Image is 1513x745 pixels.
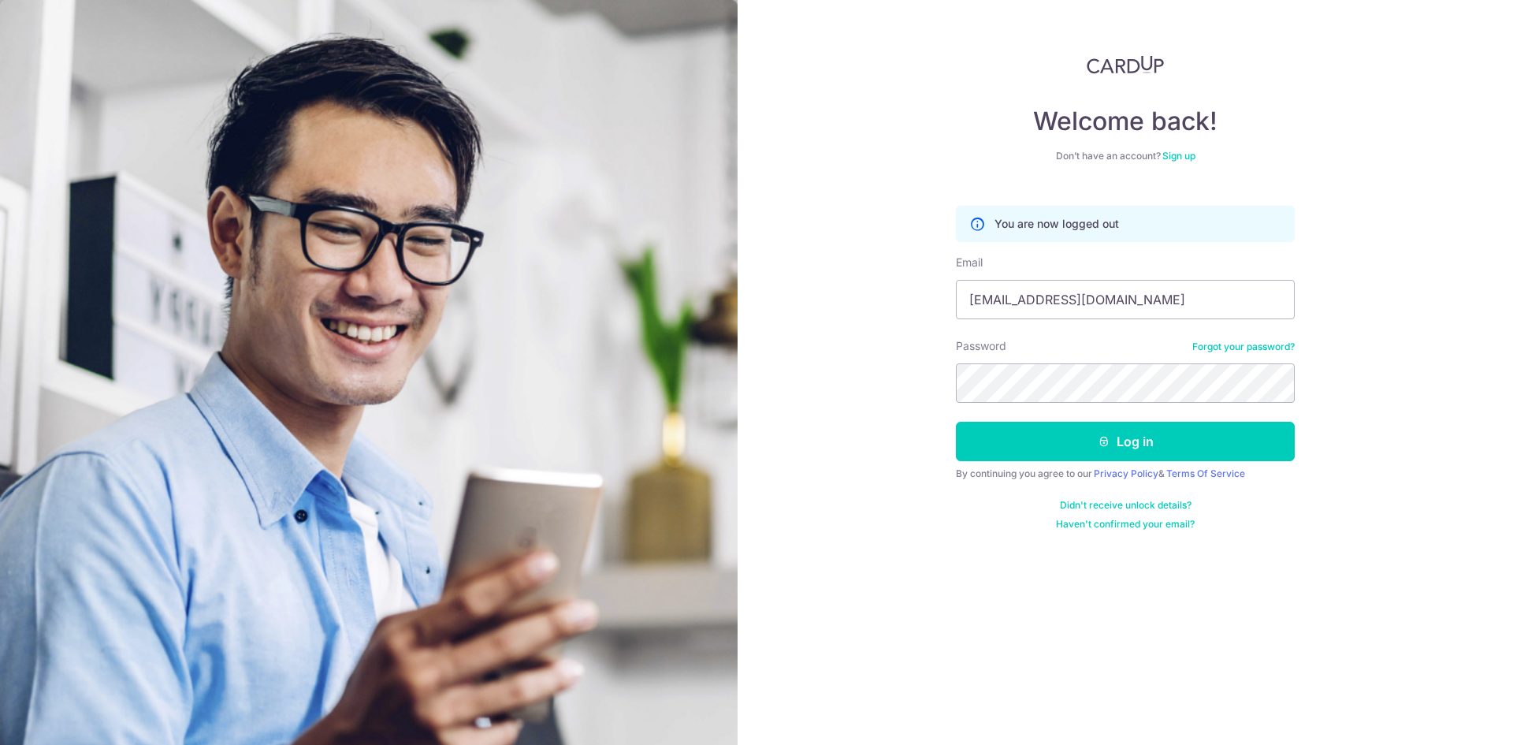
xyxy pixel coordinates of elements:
div: By continuing you agree to our & [956,467,1295,480]
a: Sign up [1162,150,1195,162]
img: CardUp Logo [1087,55,1164,74]
input: Enter your Email [956,280,1295,319]
div: Don’t have an account? [956,150,1295,162]
label: Password [956,338,1006,354]
label: Email [956,255,983,270]
p: You are now logged out [994,216,1119,232]
a: Forgot your password? [1192,341,1295,353]
a: Privacy Policy [1094,467,1158,479]
a: Terms Of Service [1166,467,1245,479]
h4: Welcome back! [956,106,1295,137]
a: Haven't confirmed your email? [1056,518,1195,531]
button: Log in [956,422,1295,461]
a: Didn't receive unlock details? [1060,499,1191,512]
